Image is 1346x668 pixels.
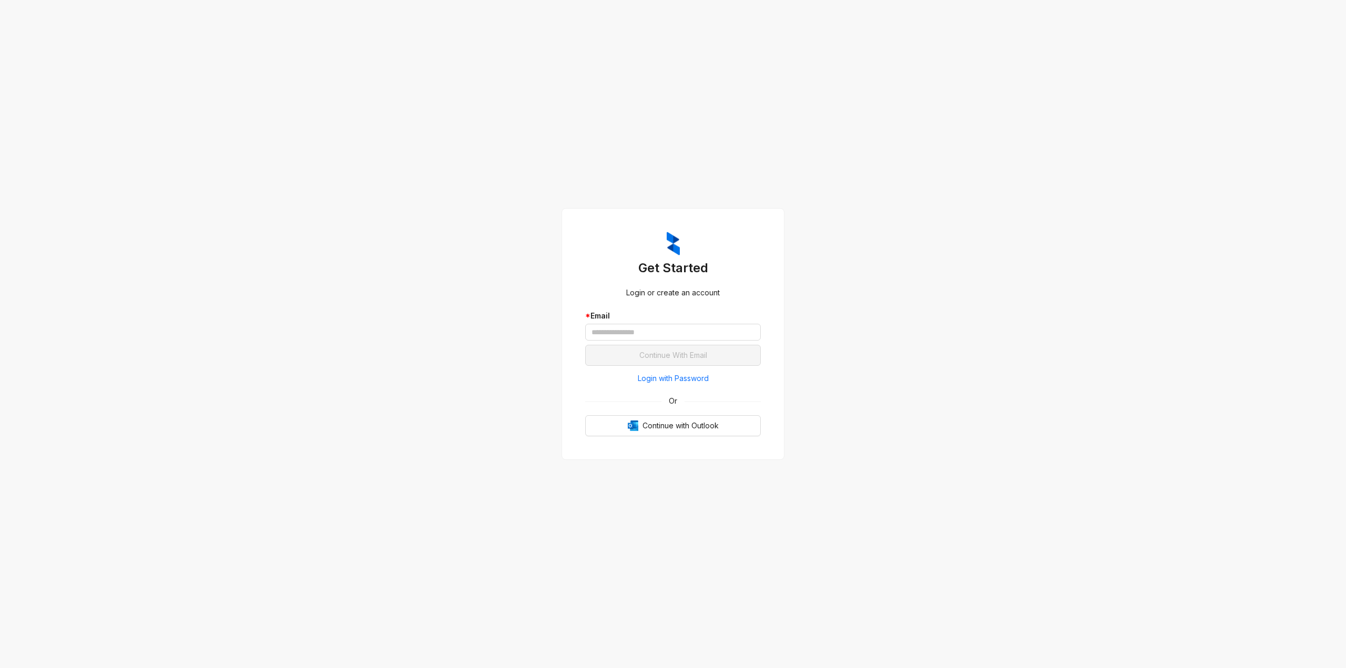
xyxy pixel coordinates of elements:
[585,260,761,276] h3: Get Started
[628,420,638,431] img: Outlook
[643,420,719,431] span: Continue with Outlook
[638,373,709,384] span: Login with Password
[585,287,761,299] div: Login or create an account
[585,310,761,322] div: Email
[585,345,761,366] button: Continue With Email
[585,415,761,436] button: OutlookContinue with Outlook
[585,370,761,387] button: Login with Password
[667,232,680,256] img: ZumaIcon
[661,395,685,407] span: Or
